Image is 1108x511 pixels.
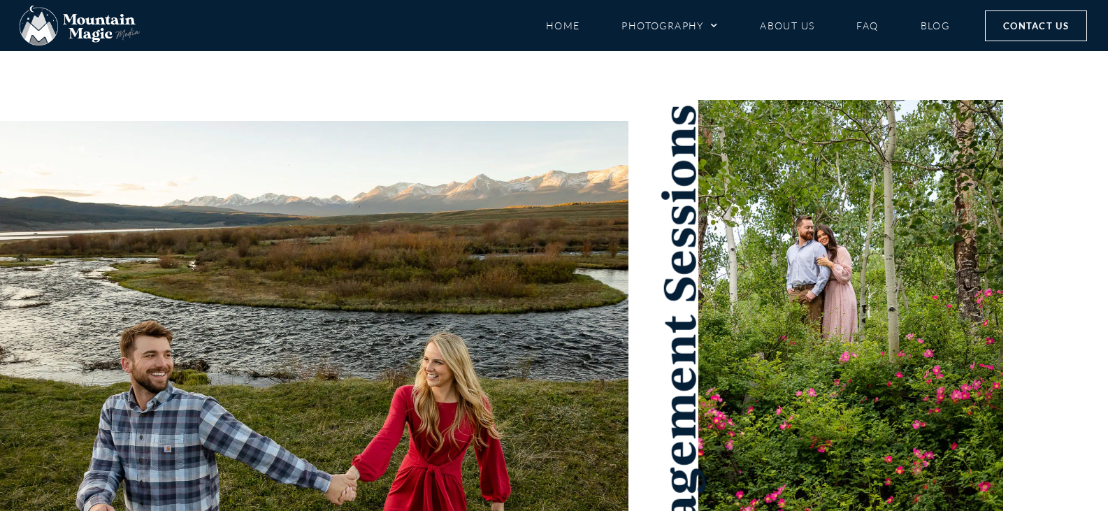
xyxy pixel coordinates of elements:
[621,13,718,38] a: Photography
[985,10,1087,41] a: Contact Us
[546,13,950,38] nav: Menu
[856,13,878,38] a: FAQ
[1003,18,1069,34] span: Contact Us
[921,13,950,38] a: Blog
[20,6,140,46] img: Mountain Magic Media photography logo Crested Butte Photographer
[760,13,814,38] a: About Us
[546,13,580,38] a: Home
